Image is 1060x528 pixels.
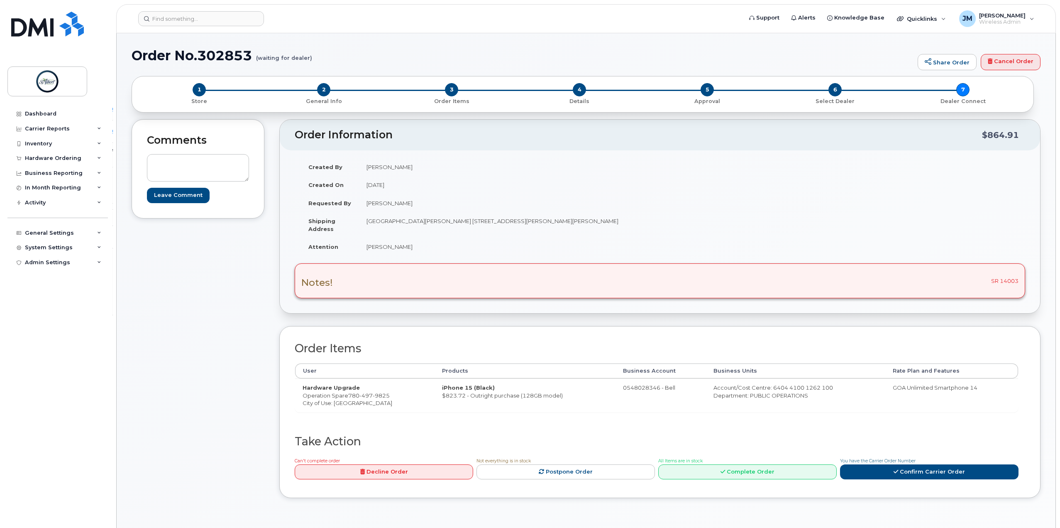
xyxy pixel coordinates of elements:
a: 5 Approval [643,96,771,105]
p: Order Items [391,98,512,105]
a: 6 Select Dealer [771,96,899,105]
a: Share Order [918,54,977,71]
h2: Order Items [295,342,1018,355]
a: Complete Order [658,464,837,480]
th: User [295,363,435,378]
strong: Attention [308,243,338,250]
span: 780 [348,392,390,399]
span: Can't complete order [295,458,340,464]
strong: Shipping Address [308,218,335,232]
td: 0548028346 - Bell [615,378,706,412]
span: All Items are in stock [658,458,703,464]
span: 497 [359,392,373,399]
span: 9825 [373,392,390,399]
td: GOA Unlimited Smartphone 14 [885,378,1018,412]
h3: Notes! [301,278,333,288]
p: Approval [647,98,768,105]
div: Account/Cost Centre: 6404 4100 1262 100 [713,384,878,392]
th: Products [435,363,615,378]
span: 6 [828,83,842,96]
span: You have the Carrier Order Number [840,458,916,464]
small: (waiting for dealer) [256,48,312,61]
span: 5 [701,83,714,96]
a: Postpone Order [476,464,655,480]
input: Leave Comment [147,188,210,203]
strong: Created On [308,182,344,188]
h2: Order Information [295,129,982,141]
td: [DATE] [359,176,654,194]
td: [GEOGRAPHIC_DATA][PERSON_NAME] [STREET_ADDRESS][PERSON_NAME][PERSON_NAME] [359,212,654,238]
strong: Requested By [308,200,351,206]
h1: Order No.302853 [132,48,913,63]
a: Confirm Carrier Order [840,464,1018,480]
p: Select Dealer [774,98,896,105]
p: Details [519,98,640,105]
a: Cancel Order [981,54,1040,71]
a: 2 General Info [260,96,388,105]
td: $823.72 - Outright purchase (128GB model) [435,378,615,412]
span: 1 [193,83,206,96]
strong: Created By [308,164,342,170]
td: [PERSON_NAME] [359,158,654,176]
a: 3 Order Items [388,96,515,105]
div: SR 14003 [295,263,1025,298]
a: 4 Details [515,96,643,105]
p: General Info [263,98,384,105]
th: Business Account [615,363,706,378]
td: [PERSON_NAME] [359,194,654,212]
p: Store [142,98,256,105]
h2: Comments [147,135,249,146]
th: Business Units [706,363,885,378]
div: $864.91 [982,127,1019,143]
span: 2 [317,83,330,96]
div: Department: PUBLIC OPERATIONS [713,392,878,400]
strong: iPhone 15 (Black) [442,384,495,391]
h2: Take Action [295,435,1018,448]
span: 3 [445,83,458,96]
a: 1 Store [139,96,260,105]
th: Rate Plan and Features [885,363,1018,378]
strong: Hardware Upgrade [303,384,360,391]
span: Not everything is in stock [476,458,531,464]
a: Decline Order [295,464,473,480]
span: 4 [573,83,586,96]
td: [PERSON_NAME] [359,238,654,256]
td: Operation Spare City of Use: [GEOGRAPHIC_DATA] [295,378,435,412]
